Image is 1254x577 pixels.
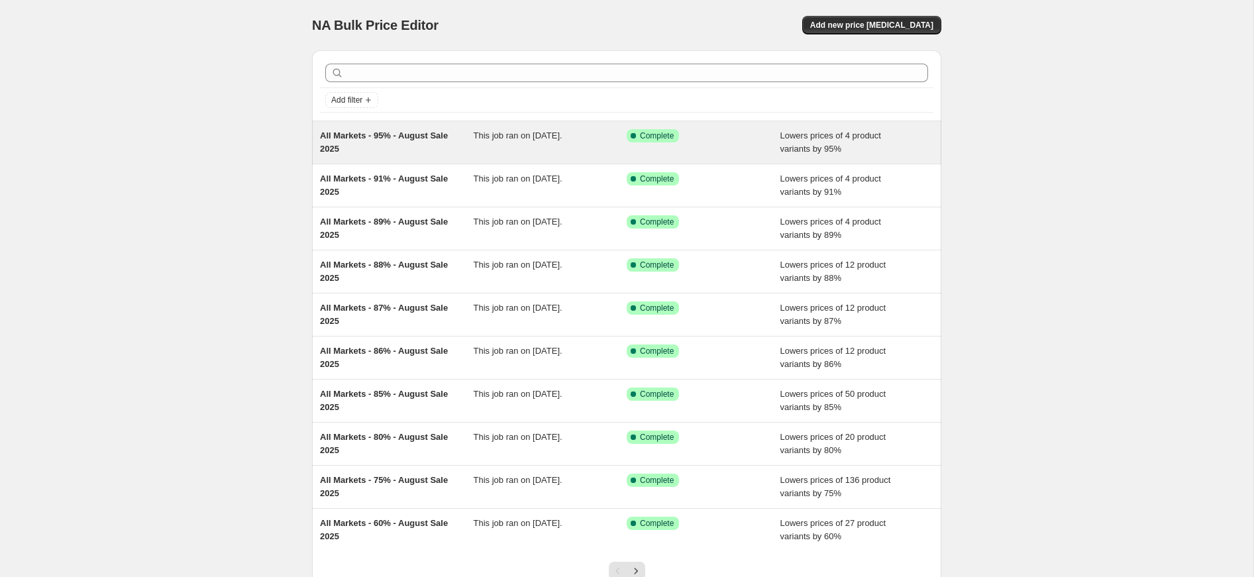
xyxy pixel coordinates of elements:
[640,346,674,356] span: Complete
[320,217,448,240] span: All Markets - 89% - August Sale 2025
[780,303,886,326] span: Lowers prices of 12 product variants by 87%
[320,131,448,154] span: All Markets - 95% - August Sale 2025
[810,20,933,30] span: Add new price [MEDICAL_DATA]
[474,174,562,184] span: This job ran on [DATE].
[331,95,362,105] span: Add filter
[474,475,562,485] span: This job ran on [DATE].
[325,92,378,108] button: Add filter
[780,217,881,240] span: Lowers prices of 4 product variants by 89%
[780,475,891,498] span: Lowers prices of 136 product variants by 75%
[780,131,881,154] span: Lowers prices of 4 product variants by 95%
[320,303,448,326] span: All Markets - 87% - August Sale 2025
[320,174,448,197] span: All Markets - 91% - August Sale 2025
[780,260,886,283] span: Lowers prices of 12 product variants by 88%
[640,174,674,184] span: Complete
[640,389,674,399] span: Complete
[474,432,562,442] span: This job ran on [DATE].
[640,260,674,270] span: Complete
[320,475,448,498] span: All Markets - 75% - August Sale 2025
[780,432,886,455] span: Lowers prices of 20 product variants by 80%
[474,131,562,140] span: This job ran on [DATE].
[474,389,562,399] span: This job ran on [DATE].
[780,518,886,541] span: Lowers prices of 27 product variants by 60%
[474,260,562,270] span: This job ran on [DATE].
[780,174,881,197] span: Lowers prices of 4 product variants by 91%
[640,475,674,486] span: Complete
[320,346,448,369] span: All Markets - 86% - August Sale 2025
[474,518,562,528] span: This job ran on [DATE].
[320,518,448,541] span: All Markets - 60% - August Sale 2025
[474,346,562,356] span: This job ran on [DATE].
[640,217,674,227] span: Complete
[640,432,674,443] span: Complete
[320,389,448,412] span: All Markets - 85% - August Sale 2025
[780,389,886,412] span: Lowers prices of 50 product variants by 85%
[802,16,941,34] button: Add new price [MEDICAL_DATA]
[640,518,674,529] span: Complete
[780,346,886,369] span: Lowers prices of 12 product variants by 86%
[320,432,448,455] span: All Markets - 80% - August Sale 2025
[640,303,674,313] span: Complete
[640,131,674,141] span: Complete
[474,303,562,313] span: This job ran on [DATE].
[474,217,562,227] span: This job ran on [DATE].
[320,260,448,283] span: All Markets - 88% - August Sale 2025
[312,18,439,32] span: NA Bulk Price Editor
